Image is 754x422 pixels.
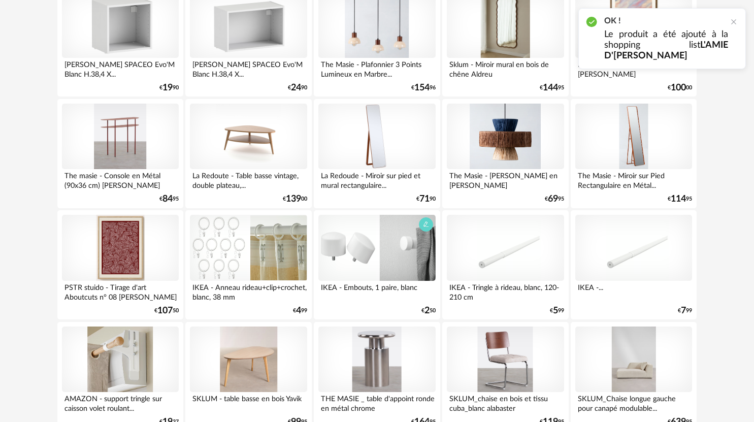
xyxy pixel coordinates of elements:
[543,84,558,91] span: 144
[550,307,564,314] div: € 99
[545,196,564,203] div: € 95
[283,196,307,203] div: € 00
[575,392,692,412] div: SKLUM_Chaise longue gauche pour canapé modulable...
[318,281,435,301] div: IKEA - Embouts, 1 paire, blanc
[575,281,692,301] div: IKEA -...
[447,392,564,412] div: SKLUM_chaise en bois et tissu cuba_blanc alabaster
[442,99,568,208] a: The Masie - Neila Plafonnier en Raphia Neila Bet The Masie - [PERSON_NAME] en [PERSON_NAME] €6995
[185,99,311,208] a: La Redoute - Table basse vintage, double plateau, Quilda La Redoute - Table basse vintage, double...
[162,84,173,91] span: 19
[190,392,307,412] div: SKLUM - table basse en bois Yavik
[318,169,435,189] div: La Redoude - Miroir sur pied et mural rectangulaire...
[62,392,179,412] div: AMAZON - support tringle sur caisson volet roulant...
[291,84,301,91] span: 24
[447,169,564,189] div: The Masie - [PERSON_NAME] en [PERSON_NAME]
[296,307,301,314] span: 4
[62,281,179,301] div: PSTR stuido - Tirage d'art Aboutcuts n° 08 [PERSON_NAME]
[314,99,440,208] a: La Redoude - Miroir sur pied et mural rectangulaire verre MDF bois La Redoude - Miroir sur pied e...
[318,58,435,78] div: The Masie - Plafonnier 3 Points Lumineux en Marbre...
[314,210,440,319] a: IKEA - Embouts, 1 paire, blanc IKEA - Embouts, 1 paire, blanc €250
[575,58,692,78] div: PSTR stuio - Glen d'automne II [PERSON_NAME]
[190,281,307,301] div: IKEA - Anneau rideau+clip+crochet, blanc, 38 mm
[190,58,307,78] div: [PERSON_NAME] SPACEO Evo'M Blanc H.38,4 X...
[154,307,179,314] div: € 50
[604,16,728,26] h2: OK !
[668,84,692,91] div: € 00
[447,281,564,301] div: IKEA - Tringle à rideau, blanc, 120-210 cm
[668,196,692,203] div: € 95
[62,169,179,189] div: The masie - Console en Métal (90x36 cm) [PERSON_NAME]
[157,307,173,314] span: 107
[671,84,686,91] span: 100
[411,84,436,91] div: € 96
[159,196,179,203] div: € 95
[548,196,558,203] span: 69
[571,99,697,208] a: The Masie - Miroir sur Pied Rectangulaire en Métal (170x36 cm) Jumna The Masie - Miroir sur Pied ...
[185,210,311,319] a: IKEA - Anneau rideau+clip+crochet, blanc, 38 mm IKEA - Anneau rideau+clip+crochet, blanc, 38 mm €499
[571,210,697,319] a: IKEA - https://www.ikea.com/fr/fr/p/hugad-tringle-a-rideau-blanc-30217140/ IKEA -... €799
[416,196,436,203] div: € 90
[604,29,728,61] p: Le produit a été ajouté à la shopping list
[671,196,686,203] span: 114
[681,307,686,314] span: 7
[604,41,728,60] b: L'AMIE D'[PERSON_NAME]
[190,169,307,189] div: La Redoute - Table basse vintage, double plateau,...
[57,99,183,208] a: The masie - Console en Métal (90x36 cm) Idris The masie - Console en Métal (90x36 cm) [PERSON_NAM...
[575,169,692,189] div: The Masie - Miroir sur Pied Rectangulaire en Métal...
[293,307,307,314] div: € 99
[162,196,173,203] span: 84
[424,307,430,314] span: 2
[421,307,436,314] div: € 50
[419,196,430,203] span: 71
[442,210,568,319] a: IKEA - Tringle à rideau, blanc, 120-210 cm IKEA - Tringle à rideau, blanc, 120-210 cm €599
[318,392,435,412] div: THE MASIE _ table d'appoint ronde en métal chrome
[447,58,564,78] div: Sklum - Miroir mural en bois de chêne Aldreu
[540,84,564,91] div: € 95
[159,84,179,91] div: € 90
[288,84,307,91] div: € 90
[414,84,430,91] span: 154
[678,307,692,314] div: € 99
[62,58,179,78] div: [PERSON_NAME] SPACEO Evo'M Blanc H.38,4 X...
[57,210,183,319] a: PSTR stuido - Tirage d'art Aboutcuts n° 08 Amalie Bang PSTR stuido - Tirage d'art Aboutcuts n° 08...
[286,196,301,203] span: 139
[553,307,558,314] span: 5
